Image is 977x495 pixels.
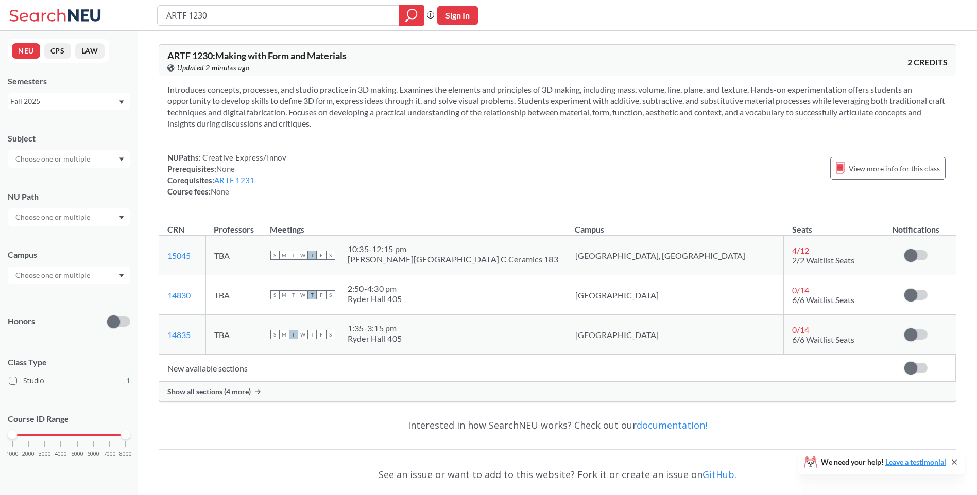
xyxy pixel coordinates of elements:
[205,214,262,236] th: Professors
[9,374,130,387] label: Studio
[22,451,35,457] span: 2000
[8,315,35,327] p: Honors
[87,451,99,457] span: 6000
[280,330,289,339] span: M
[8,413,130,425] p: Course ID Range
[8,357,130,368] span: Class Type
[567,236,784,275] td: [GEOGRAPHIC_DATA], [GEOGRAPHIC_DATA]
[289,330,298,339] span: T
[885,457,946,466] a: Leave a testimonial
[298,290,307,299] span: W
[10,153,97,165] input: Choose one or multiple
[348,333,402,344] div: Ryder Hall 405
[289,290,298,299] span: T
[167,224,184,235] div: CRN
[567,315,784,355] td: [GEOGRAPHIC_DATA]
[280,290,289,299] span: M
[307,330,317,339] span: T
[849,162,940,175] span: View more info for this class
[10,269,97,281] input: Choose one or multiple
[8,249,130,260] div: Campus
[262,214,567,236] th: Meetings
[821,458,946,466] span: We need your help!
[75,43,105,59] button: LAW
[348,244,558,254] div: 10:35 - 12:15 pm
[119,100,124,104] svg: Dropdown arrow
[177,62,250,74] span: Updated 2 minutes ago
[784,214,876,236] th: Seats
[405,8,418,23] svg: magnifying glass
[792,255,854,265] span: 2/2 Waitlist Seats
[399,5,424,26] div: magnifying glass
[159,382,956,401] div: Show all sections (4 more)
[167,330,191,340] a: 14835
[12,43,40,59] button: NEU
[119,157,124,162] svg: Dropdown arrow
[167,251,191,260] a: 15045
[270,290,280,299] span: S
[214,175,254,185] a: ARTF 1231
[326,251,335,260] span: S
[317,251,326,260] span: F
[55,451,67,457] span: 4000
[289,251,298,260] span: T
[10,96,118,107] div: Fall 2025
[8,208,130,226] div: Dropdown arrow
[119,451,132,457] span: 8000
[326,330,335,339] span: S
[317,290,326,299] span: F
[270,251,280,260] span: S
[159,410,956,440] div: Interested in how SearchNEU works? Check out our
[205,315,262,355] td: TBA
[211,187,229,196] span: None
[280,251,289,260] span: M
[167,387,251,396] span: Show all sections (4 more)
[792,245,809,255] span: 4 / 12
[792,285,809,295] span: 0 / 14
[205,275,262,315] td: TBA
[104,451,116,457] span: 7000
[567,275,784,315] td: [GEOGRAPHIC_DATA]
[907,57,948,68] span: 2 CREDITS
[167,84,948,129] section: Introduces concepts, processes, and studio practice in 3D making. Examines the elements and princ...
[8,133,130,144] div: Subject
[307,290,317,299] span: T
[567,214,784,236] th: Campus
[8,267,130,284] div: Dropdown arrow
[167,290,191,300] a: 14830
[307,251,317,260] span: T
[8,191,130,202] div: NU Path
[876,214,956,236] th: Notifications
[348,254,558,264] div: [PERSON_NAME][GEOGRAPHIC_DATA] C Ceramics 183
[792,295,854,305] span: 6/6 Waitlist Seats
[119,216,124,220] svg: Dropdown arrow
[792,325,809,334] span: 0 / 14
[44,43,71,59] button: CPS
[317,330,326,339] span: F
[702,468,734,481] a: GitHub
[348,284,402,294] div: 2:50 - 4:30 pm
[167,152,286,197] div: NUPaths: Prerequisites: Corequisites: Course fees:
[8,93,130,110] div: Fall 2025Dropdown arrow
[270,330,280,339] span: S
[165,7,391,24] input: Class, professor, course number, "phrase"
[8,150,130,168] div: Dropdown arrow
[437,6,478,25] button: Sign In
[10,211,97,223] input: Choose one or multiple
[8,76,130,87] div: Semesters
[298,251,307,260] span: W
[326,290,335,299] span: S
[348,294,402,304] div: Ryder Hall 405
[39,451,51,457] span: 3000
[126,375,130,386] span: 1
[167,50,347,61] span: ARTF 1230 : Making with Form and Materials
[159,355,876,382] td: New available sections
[119,274,124,278] svg: Dropdown arrow
[348,323,402,333] div: 1:35 - 3:15 pm
[159,459,956,489] div: See an issue or want to add to this website? Fork it or create an issue on .
[792,334,854,344] span: 6/6 Waitlist Seats
[205,236,262,275] td: TBA
[71,451,83,457] span: 5000
[201,153,286,162] span: Creative Express/Innov
[298,330,307,339] span: W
